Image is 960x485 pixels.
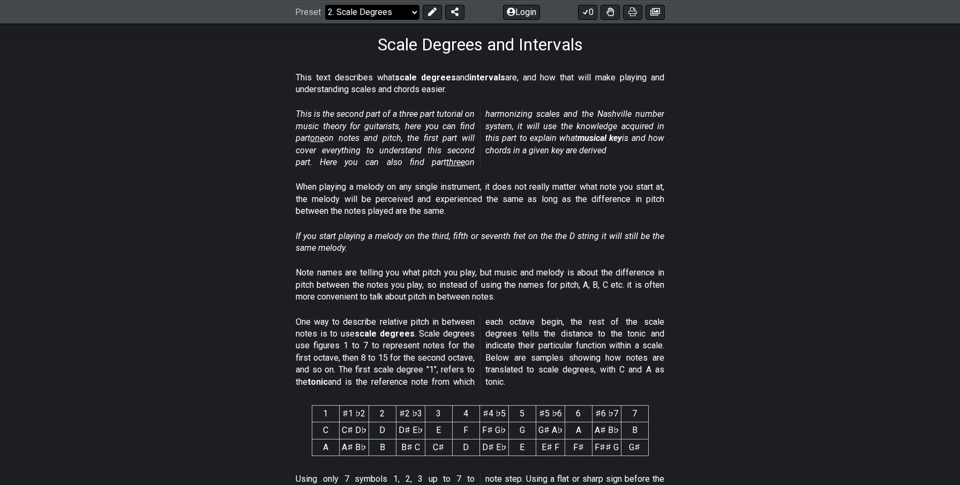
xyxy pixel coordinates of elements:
th: 7 [621,406,648,422]
td: F♯ G♭ [479,422,508,439]
td: C [312,422,339,439]
td: G [508,422,536,439]
td: D [452,439,479,456]
td: C♯ [425,439,452,456]
th: 4 [452,406,479,422]
button: Edit Preset [423,4,442,19]
td: D [369,422,396,439]
button: Login [503,4,540,19]
th: 2 [369,406,396,422]
th: 6 [565,406,592,422]
strong: scale degrees [395,72,456,83]
button: Toggle Dexterity for all fretkits [601,4,620,19]
button: Create image [646,4,665,19]
td: C♯ D♭ [339,422,369,439]
th: 3 [425,406,452,422]
select: Preset [325,4,419,19]
td: B [369,439,396,456]
td: G♯ A♭ [536,422,565,439]
td: D♯ E♭ [396,422,425,439]
em: This is the second part of a three part tutorial on music theory for guitarists, here you can fin... [296,109,664,167]
td: A [312,439,339,456]
button: Share Preset [445,4,464,19]
td: F♯♯ G [592,439,621,456]
th: ♯4 ♭5 [479,406,508,422]
th: ♯2 ♭3 [396,406,425,422]
td: E♯ F [536,439,565,456]
th: 5 [508,406,536,422]
strong: scale degrees [355,329,415,339]
em: If you start playing a melody on the third, fifth or seventh fret on the the D string it will sti... [296,231,664,253]
td: G♯ [621,439,648,456]
td: F [452,422,479,439]
span: three [446,157,465,167]
td: A♯ B♭ [339,439,369,456]
strong: musical key [577,133,622,143]
td: A [565,422,592,439]
span: one [310,133,324,143]
td: A♯ B♭ [592,422,621,439]
p: This text describes what and are, and how that will make playing and understanding scales and cho... [296,72,664,96]
p: When playing a melody on any single instrument, it does not really matter what note you start at,... [296,181,664,217]
td: B♯ C [396,439,425,456]
button: Print [623,4,642,19]
button: 0 [578,4,597,19]
td: E [508,439,536,456]
p: Note names are telling you what pitch you play, but music and melody is about the difference in p... [296,267,664,303]
td: F♯ [565,439,592,456]
th: ♯1 ♭2 [339,406,369,422]
th: 1 [312,406,339,422]
strong: tonic [307,377,328,387]
th: ♯5 ♭6 [536,406,565,422]
td: B [621,422,648,439]
th: ♯6 ♭7 [592,406,621,422]
h1: Scale Degrees and Intervals [378,34,583,55]
td: E [425,422,452,439]
p: One way to describe relative pitch in between notes is to use . Scale degrees use figures 1 to 7 ... [296,316,664,388]
span: Preset [295,7,321,17]
td: D♯ E♭ [479,439,508,456]
strong: intervals [469,72,505,83]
